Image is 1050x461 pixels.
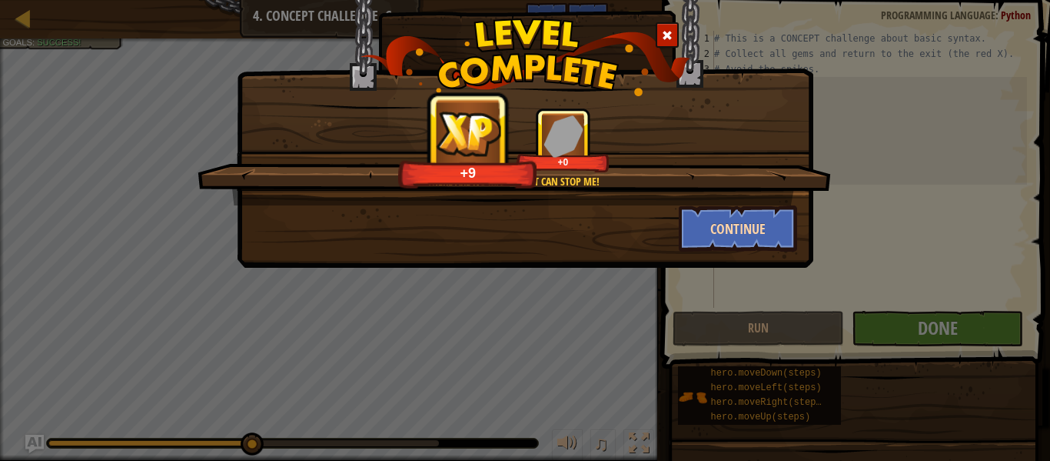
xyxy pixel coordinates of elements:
img: level_complete.png [361,18,690,96]
div: There are no mazes that can stop me! [271,174,756,189]
div: +9 [403,164,533,182]
div: +0 [520,156,606,168]
img: reward_icon_gems.png [543,115,583,157]
img: reward_icon_xp.png [430,107,507,160]
button: Continue [679,205,798,252]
